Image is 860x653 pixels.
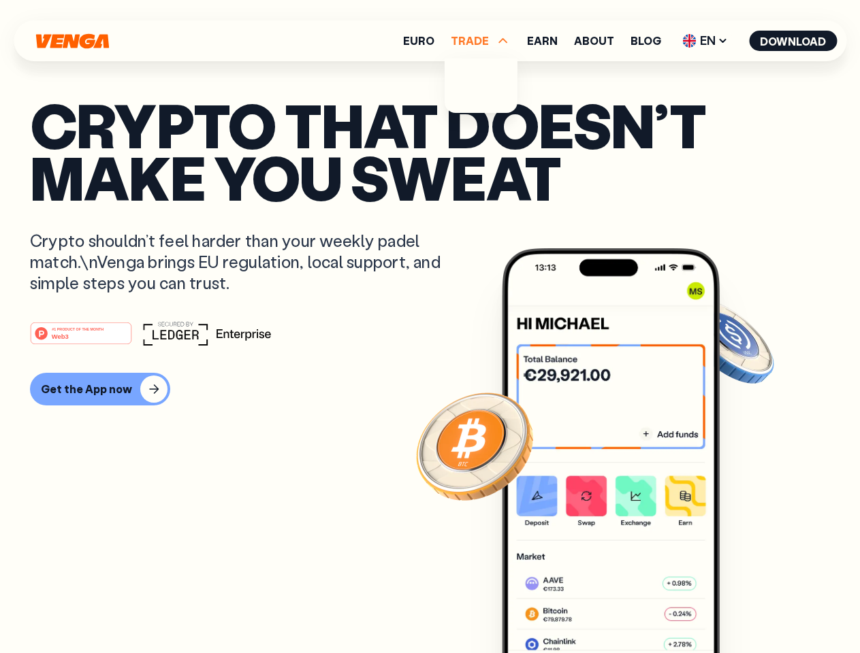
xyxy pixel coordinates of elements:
[30,230,460,294] p: Crypto shouldn’t feel harder than your weekly padel match.\nVenga brings EU regulation, local sup...
[34,33,110,49] svg: Home
[41,382,132,396] div: Get the App now
[451,33,511,49] span: TRADE
[451,35,489,46] span: TRADE
[749,31,837,51] button: Download
[413,384,536,507] img: Bitcoin
[574,35,614,46] a: About
[527,35,558,46] a: Earn
[30,373,830,405] a: Get the App now
[679,292,777,390] img: USDC coin
[52,326,103,331] tspan: #1 PRODUCT OF THE MONTH
[682,34,696,48] img: flag-uk
[403,35,434,46] a: Euro
[30,330,132,348] a: #1 PRODUCT OF THE MONTHWeb3
[30,373,170,405] button: Get the App now
[631,35,661,46] a: Blog
[52,332,69,339] tspan: Web3
[30,99,830,203] p: Crypto that doesn’t make you sweat
[678,30,733,52] span: EN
